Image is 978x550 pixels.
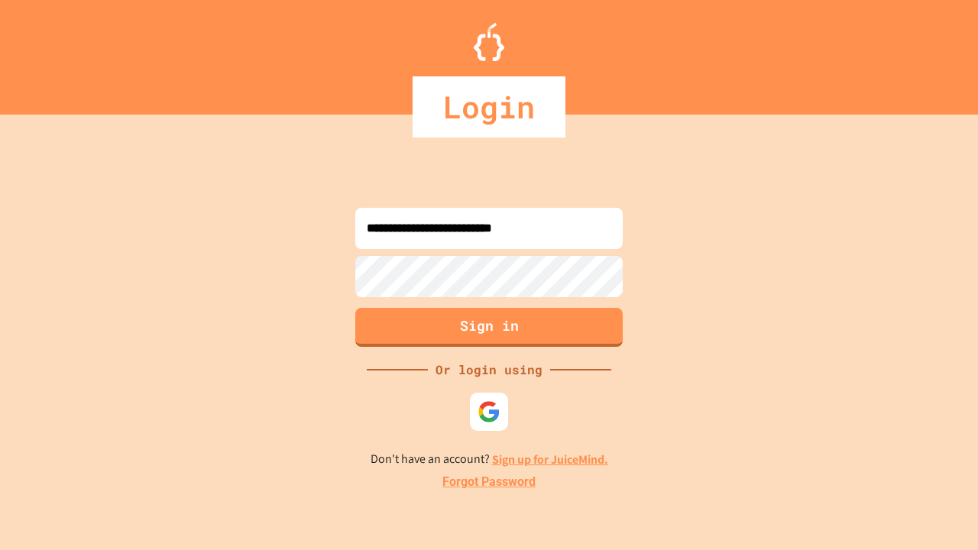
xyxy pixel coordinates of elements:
div: Or login using [428,361,550,379]
a: Forgot Password [442,473,536,491]
button: Sign in [355,308,623,347]
img: google-icon.svg [478,400,500,423]
img: Logo.svg [474,23,504,61]
div: Login [413,76,565,137]
a: Sign up for JuiceMind. [492,451,608,467]
p: Don't have an account? [371,450,608,469]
